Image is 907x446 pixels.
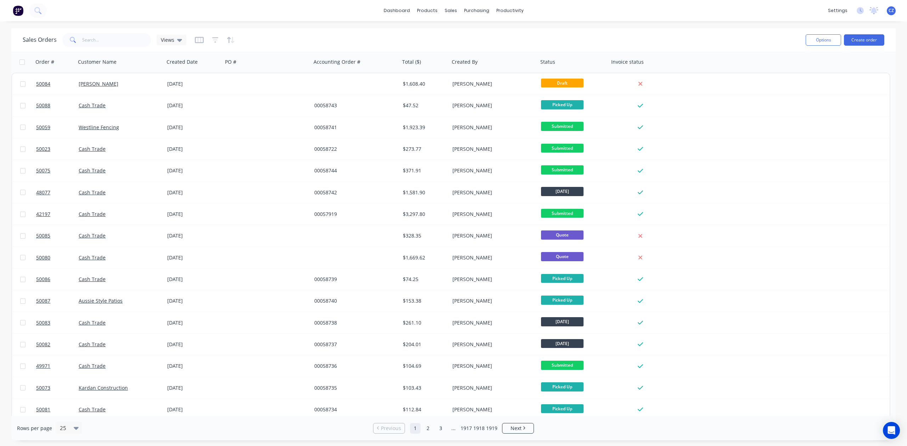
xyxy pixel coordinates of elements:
[541,122,584,131] span: Submitted
[36,145,50,153] span: 50023
[36,95,79,116] a: 50088
[36,117,79,138] a: 50059
[452,254,531,261] div: [PERSON_NAME]
[511,425,522,432] span: Next
[167,102,220,109] div: [DATE]
[36,254,50,261] span: 50080
[314,384,393,391] div: 00058735
[167,189,220,196] div: [DATE]
[167,145,220,153] div: [DATE]
[611,58,644,65] div: Invoice status
[452,167,531,174] div: [PERSON_NAME]
[167,384,220,391] div: [DATE]
[403,124,445,131] div: $1,923.39
[79,145,106,152] a: Cash Trade
[373,425,405,432] a: Previous page
[474,423,484,434] a: Page 1918
[167,58,198,65] div: Created Date
[824,5,851,16] div: settings
[461,5,493,16] div: purchasing
[441,5,461,16] div: sales
[36,211,50,218] span: 42197
[461,423,472,434] a: Page 1917
[452,58,478,65] div: Created By
[403,406,445,413] div: $112.84
[452,297,531,304] div: [PERSON_NAME]
[883,422,900,439] div: Open Intercom Messenger
[541,382,584,391] span: Picked Up
[36,384,50,391] span: 50073
[314,167,393,174] div: 00058744
[403,384,445,391] div: $103.43
[36,312,79,333] a: 50083
[403,276,445,283] div: $74.25
[79,319,106,326] a: Cash Trade
[79,102,106,109] a: Cash Trade
[541,144,584,153] span: Submitted
[314,406,393,413] div: 00058734
[225,58,236,65] div: PO #
[403,232,445,239] div: $328.35
[36,355,79,377] a: 49971
[844,34,884,46] button: Create order
[541,296,584,304] span: Picked Up
[889,7,894,14] span: CZ
[452,319,531,326] div: [PERSON_NAME]
[541,165,584,174] span: Submitted
[452,145,531,153] div: [PERSON_NAME]
[36,362,50,370] span: 49971
[36,189,50,196] span: 48077
[413,5,441,16] div: products
[314,124,393,131] div: 00058741
[314,319,393,326] div: 00058738
[314,58,360,65] div: Accounting Order #
[167,406,220,413] div: [DATE]
[541,252,584,261] span: Quote
[403,341,445,348] div: $204.01
[167,341,220,348] div: [DATE]
[79,406,106,413] a: Cash Trade
[541,404,584,413] span: Picked Up
[23,36,57,43] h1: Sales Orders
[167,124,220,131] div: [DATE]
[35,58,54,65] div: Order #
[79,276,106,282] a: Cash Trade
[403,80,445,87] div: $1,608.40
[79,341,106,348] a: Cash Trade
[17,425,52,432] span: Rows per page
[540,58,555,65] div: Status
[36,399,79,420] a: 50081
[36,138,79,160] a: 50023
[381,425,401,432] span: Previous
[167,80,220,87] div: [DATE]
[167,297,220,304] div: [DATE]
[314,362,393,370] div: 00058736
[167,362,220,370] div: [DATE]
[423,423,433,434] a: Page 2
[36,297,50,304] span: 50087
[36,276,50,283] span: 50086
[13,5,23,16] img: Factory
[541,100,584,109] span: Picked Up
[314,297,393,304] div: 00058740
[36,247,79,268] a: 50080
[36,80,50,87] span: 50084
[36,204,79,225] a: 42197
[36,124,50,131] span: 50059
[314,276,393,283] div: 00058739
[402,58,421,65] div: Total ($)
[493,5,527,16] div: productivity
[403,297,445,304] div: $153.38
[541,274,584,283] span: Picked Up
[452,80,531,87] div: [PERSON_NAME]
[36,290,79,311] a: 50087
[541,209,584,218] span: Submitted
[79,167,106,174] a: Cash Trade
[452,211,531,218] div: [PERSON_NAME]
[36,269,79,290] a: 50086
[161,36,174,44] span: Views
[79,189,106,196] a: Cash Trade
[541,339,584,348] span: [DATE]
[314,145,393,153] div: 00058722
[452,341,531,348] div: [PERSON_NAME]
